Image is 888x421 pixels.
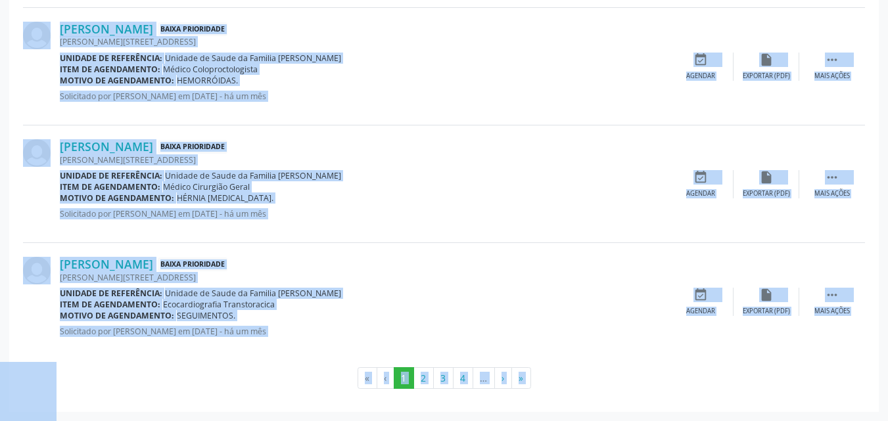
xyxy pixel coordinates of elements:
[433,367,454,389] button: Go to page 3
[686,189,715,198] div: Agendar
[814,307,850,316] div: Mais ações
[60,257,153,271] a: [PERSON_NAME]
[60,139,153,154] a: [PERSON_NAME]
[23,22,51,49] img: img
[825,53,839,67] i: 
[814,72,850,81] div: Mais ações
[60,299,160,310] b: Item de agendamento:
[60,272,668,283] div: [PERSON_NAME][STREET_ADDRESS]
[23,139,51,167] img: img
[60,53,162,64] b: Unidade de referência:
[23,367,865,389] ul: Pagination
[686,72,715,81] div: Agendar
[158,22,227,36] span: Baixa Prioridade
[60,154,668,166] div: [PERSON_NAME][STREET_ADDRESS]
[163,181,250,192] span: Médico Cirurgião Geral
[453,367,473,389] button: Go to page 4
[693,170,708,185] i: event_available
[825,288,839,302] i: 
[177,75,238,86] span: HEMORRÓIDAS.
[177,192,273,204] span: HÉRNIA [MEDICAL_DATA].
[165,53,341,64] span: Unidade de Saude da Familia [PERSON_NAME]
[693,53,708,67] i: event_available
[158,140,227,154] span: Baixa Prioridade
[759,170,774,185] i: insert_drive_file
[743,189,790,198] div: Exportar (PDF)
[163,299,275,310] span: Ecocardiografia Transtoracica
[60,288,162,299] b: Unidade de referência:
[60,22,153,36] a: [PERSON_NAME]
[158,257,227,271] span: Baixa Prioridade
[60,208,668,219] p: Solicitado por [PERSON_NAME] em [DATE] - há um mês
[759,53,774,67] i: insert_drive_file
[743,307,790,316] div: Exportar (PDF)
[60,326,668,337] p: Solicitado por [PERSON_NAME] em [DATE] - há um mês
[60,310,174,321] b: Motivo de agendamento:
[494,367,512,389] button: Go to next page
[743,72,790,81] div: Exportar (PDF)
[60,64,160,75] b: Item de agendamento:
[511,367,531,389] button: Go to last page
[759,288,774,302] i: insert_drive_file
[60,181,160,192] b: Item de agendamento:
[60,170,162,181] b: Unidade de referência:
[693,288,708,302] i: event_available
[394,367,414,389] button: Go to page 1
[413,367,434,389] button: Go to page 2
[60,91,668,102] p: Solicitado por [PERSON_NAME] em [DATE] - há um mês
[60,36,668,47] div: [PERSON_NAME][STREET_ADDRESS]
[814,189,850,198] div: Mais ações
[60,75,174,86] b: Motivo de agendamento:
[177,310,235,321] span: SEGUIMENTOS.
[23,257,51,284] img: img
[165,288,341,299] span: Unidade de Saude da Familia [PERSON_NAME]
[686,307,715,316] div: Agendar
[825,170,839,185] i: 
[60,192,174,204] b: Motivo de agendamento:
[165,170,341,181] span: Unidade de Saude da Familia [PERSON_NAME]
[163,64,258,75] span: Médico Coloproctologista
